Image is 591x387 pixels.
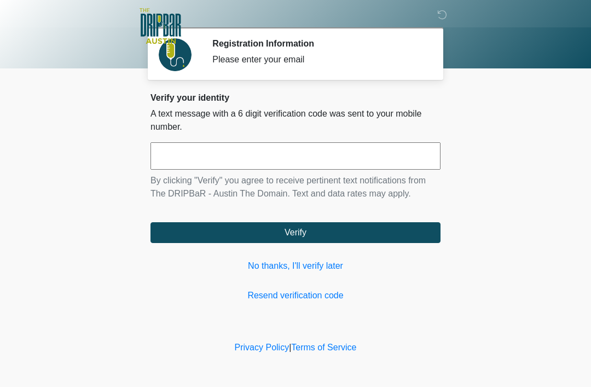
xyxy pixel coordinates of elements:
a: Resend verification code [150,289,441,302]
a: No thanks, I'll verify later [150,259,441,273]
p: By clicking "Verify" you agree to receive pertinent text notifications from The DRIPBaR - Austin ... [150,174,441,200]
img: Agent Avatar [159,38,192,71]
h2: Verify your identity [150,93,441,103]
a: | [289,343,291,352]
div: Please enter your email [212,53,424,66]
img: The DRIPBaR - Austin The Domain Logo [140,8,181,44]
button: Verify [150,222,441,243]
a: Terms of Service [291,343,356,352]
a: Privacy Policy [235,343,289,352]
p: A text message with a 6 digit verification code was sent to your mobile number. [150,107,441,134]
